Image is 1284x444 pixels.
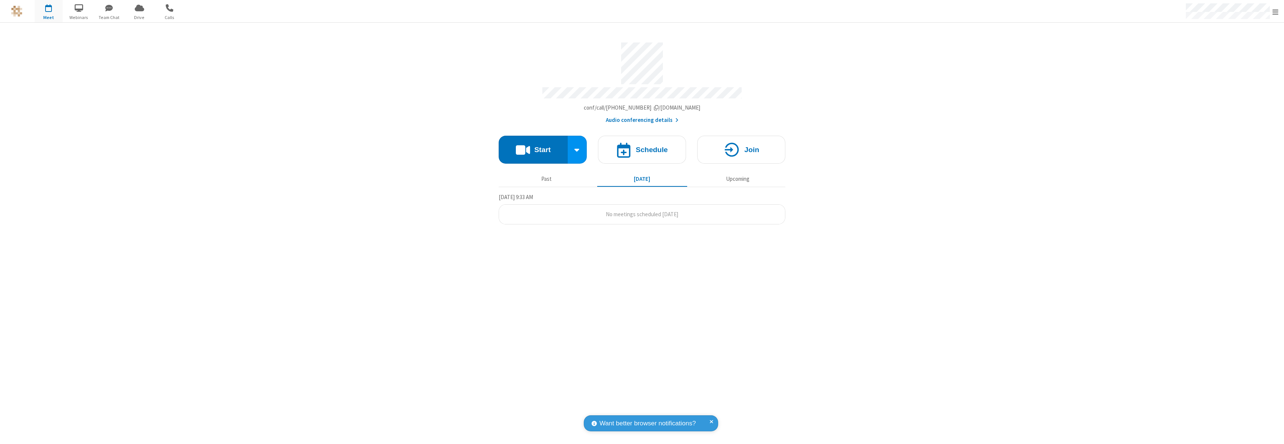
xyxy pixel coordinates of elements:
button: Schedule [598,136,686,164]
span: Calls [156,14,184,21]
h4: Join [744,146,759,153]
h4: Schedule [636,146,668,153]
span: Meet [35,14,63,21]
span: [DATE] 9:33 AM [499,193,533,201]
button: Copy my meeting room linkCopy my meeting room link [584,104,701,112]
span: Webinars [65,14,93,21]
span: Drive [125,14,153,21]
span: Copy my meeting room link [584,104,701,111]
iframe: Chat [1265,425,1278,439]
section: Account details [499,37,785,125]
h4: Start [534,146,551,153]
button: Upcoming [693,172,783,186]
span: No meetings scheduled [DATE] [606,211,678,218]
button: Start [499,136,568,164]
button: [DATE] [597,172,687,186]
span: Team Chat [95,14,123,21]
button: Audio conferencing details [606,116,679,125]
span: Want better browser notifications? [599,419,696,428]
button: Join [697,136,785,164]
div: Start conference options [568,136,587,164]
section: Today's Meetings [499,193,785,225]
img: QA Selenium DO NOT DELETE OR CHANGE [11,6,22,17]
button: Past [502,172,592,186]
